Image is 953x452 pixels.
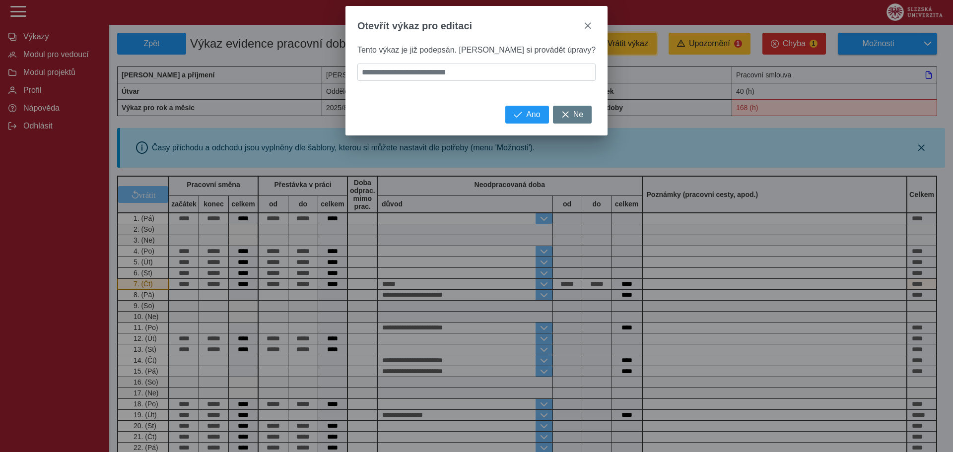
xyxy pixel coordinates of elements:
[357,20,472,32] span: Otevřít výkaz pro editaci
[573,110,583,119] span: Ne
[526,110,540,119] span: Ano
[505,106,548,124] button: Ano
[580,18,596,34] button: close
[345,46,608,106] div: Tento výkaz je již podepsán. [PERSON_NAME] si provádět úpravy?
[553,106,592,124] button: Ne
